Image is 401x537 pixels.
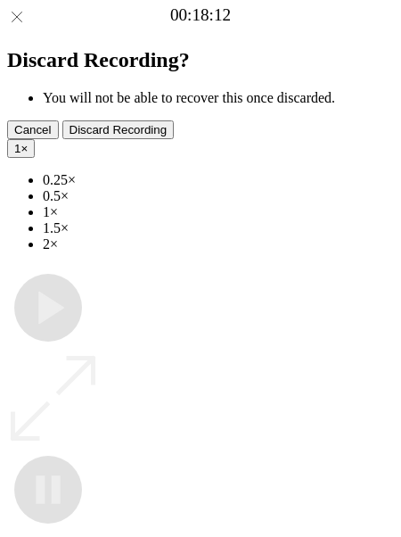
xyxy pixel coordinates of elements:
[43,188,394,204] li: 0.5×
[43,220,394,236] li: 1.5×
[43,236,394,252] li: 2×
[43,172,394,188] li: 0.25×
[62,120,175,139] button: Discard Recording
[7,48,394,72] h2: Discard Recording?
[7,139,35,158] button: 1×
[170,5,231,25] a: 00:18:12
[14,142,20,155] span: 1
[7,120,59,139] button: Cancel
[43,204,394,220] li: 1×
[43,90,394,106] li: You will not be able to recover this once discarded.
